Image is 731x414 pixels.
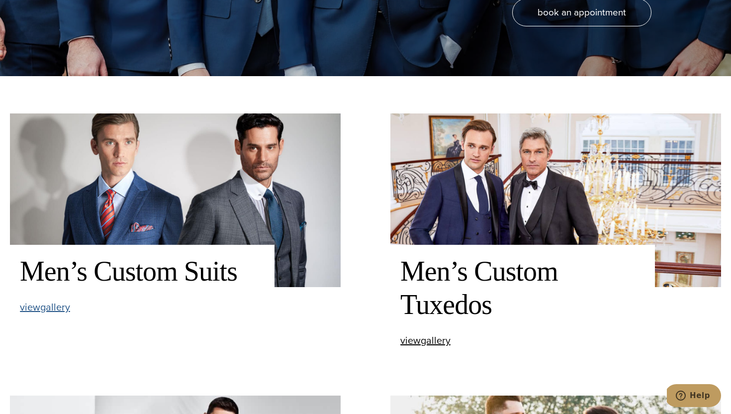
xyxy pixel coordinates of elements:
img: 2 models wearing bespoke wedding tuxedos. One wearing black single breasted peak lapel and one we... [390,113,721,287]
span: view gallery [400,333,451,348]
span: book an appointment [538,5,626,19]
iframe: Opens a widget where you can chat to one of our agents [667,384,721,409]
h2: Men’s Custom Tuxedos [400,255,645,321]
img: Two clients in wedding suits. One wearing a double breasted blue paid suit with orange tie. One w... [10,113,341,287]
a: viewgallery [20,302,70,312]
h2: Men’s Custom Suits [20,255,265,288]
span: view gallery [20,300,70,314]
a: viewgallery [400,335,451,346]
